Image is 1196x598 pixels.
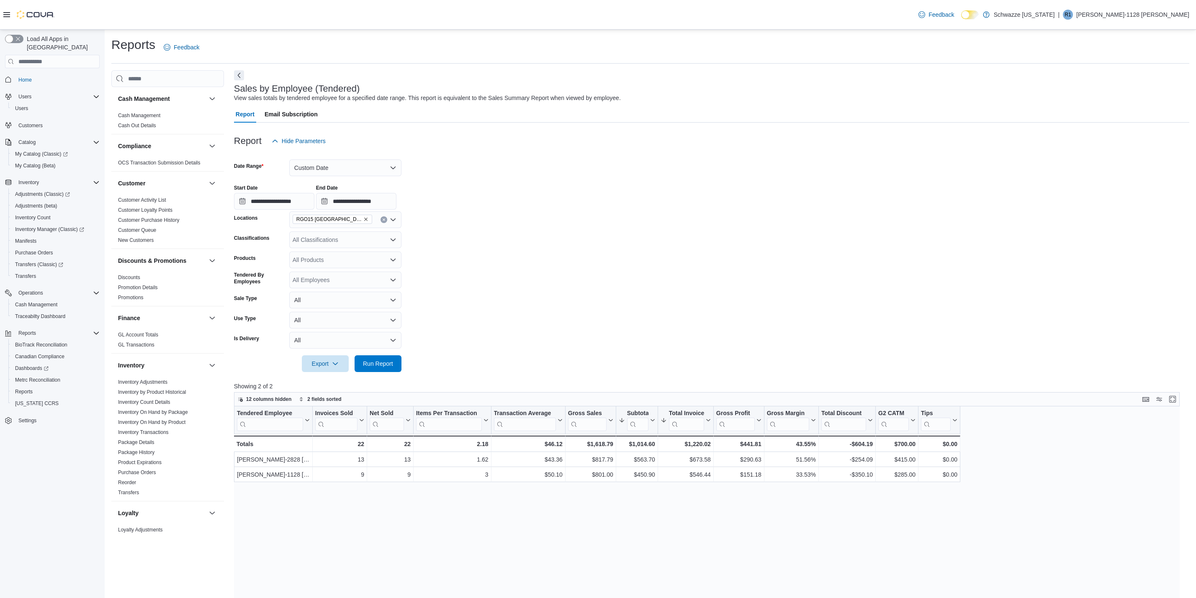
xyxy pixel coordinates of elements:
span: Feedback [174,43,199,51]
button: Transfers [8,270,103,282]
div: Compliance [111,158,224,171]
span: Settings [15,415,100,426]
a: Loyalty Adjustments [118,527,163,533]
label: Date Range [234,163,264,169]
div: Tendered Employee [237,410,303,431]
input: Dark Mode [961,10,979,19]
span: Cash Out Details [118,122,156,129]
span: Dashboards [12,363,100,373]
label: Is Delivery [234,335,259,342]
a: Transfers [118,490,139,495]
div: 13 [370,455,411,465]
button: Inventory [2,177,103,188]
a: Promotion Details [118,285,158,290]
div: Net Sold [370,410,404,418]
div: $441.81 [716,439,761,449]
p: | [1058,10,1060,20]
button: Users [2,91,103,103]
a: Cash Out Details [118,123,156,128]
span: Inventory Count [15,214,51,221]
button: Manifests [8,235,103,247]
span: Home [15,74,100,85]
span: Adjustments (beta) [15,203,57,209]
button: Gross Margin [766,410,815,431]
button: All [289,332,401,349]
button: Total Invoiced [661,410,711,431]
h3: Loyalty [118,509,139,517]
button: Open list of options [390,216,396,223]
div: $1,220.02 [661,439,711,449]
span: My Catalog (Beta) [15,162,56,169]
button: Reports [8,386,103,398]
span: GL Account Totals [118,331,158,338]
span: Cash Management [12,300,100,310]
a: Customer Activity List [118,197,166,203]
span: BioTrack Reconciliation [15,341,67,348]
div: Transaction Average [494,410,556,431]
input: Press the down key to open a popover containing a calendar. [316,193,396,210]
div: $43.36 [494,455,562,465]
span: Package Details [118,439,154,446]
span: Inventory by Product Historical [118,389,186,395]
span: Inventory On Hand by Product [118,419,185,426]
img: Cova [17,10,54,19]
span: Cash Management [118,112,160,119]
button: Catalog [2,136,103,148]
div: Items Per Transaction [416,410,482,418]
a: Customers [15,121,46,131]
a: Transfers (Classic) [8,259,103,270]
span: Purchase Orders [15,249,53,256]
button: All [289,312,401,329]
button: Customer [118,179,206,187]
span: Washington CCRS [12,398,100,408]
button: Cash Management [207,94,217,104]
h3: Discounts & Promotions [118,257,186,265]
span: Transfers (Classic) [12,259,100,269]
a: Canadian Compliance [12,352,68,362]
button: Custom Date [289,159,401,176]
a: Manifests [12,236,40,246]
a: Cash Management [12,300,61,310]
button: Tendered Employee [237,410,310,431]
button: [US_STATE] CCRS [8,398,103,409]
span: Traceabilty Dashboard [12,311,100,321]
button: My Catalog (Beta) [8,160,103,172]
div: Finance [111,330,224,353]
div: 2.18 [416,439,489,449]
a: Customer Purchase History [118,217,180,223]
span: RGO15 Sunland Park [293,215,372,224]
a: BioTrack Reconciliation [12,340,71,350]
a: Dashboards [12,363,52,373]
button: Invoices Sold [315,410,364,431]
a: Inventory Count [12,213,54,223]
button: Inventory [118,361,206,370]
span: Run Report [363,359,393,368]
button: Hide Parameters [268,133,329,149]
span: Adjustments (beta) [12,201,100,211]
span: Transfers (Classic) [15,261,63,268]
span: Email Subscription [265,106,318,123]
span: Inventory [15,177,100,187]
button: Loyalty [118,509,206,517]
button: BioTrack Reconciliation [8,339,103,351]
a: Cash Management [118,113,160,118]
button: Keyboard shortcuts [1141,394,1151,404]
span: Users [18,93,31,100]
a: Customer Queue [118,227,156,233]
button: Export [302,355,349,372]
h1: Reports [111,36,155,53]
span: Inventory Transactions [118,429,169,436]
span: Reports [18,330,36,336]
span: GL Transactions [118,341,154,348]
div: Cash Management [111,110,224,134]
a: Transfers (Classic) [12,259,67,269]
span: Inventory Manager (Classic) [15,226,84,233]
span: Customers [18,122,43,129]
button: Open list of options [390,236,396,243]
button: Open list of options [390,257,396,263]
label: Tendered By Employees [234,272,286,285]
div: Total Discount [821,410,866,418]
